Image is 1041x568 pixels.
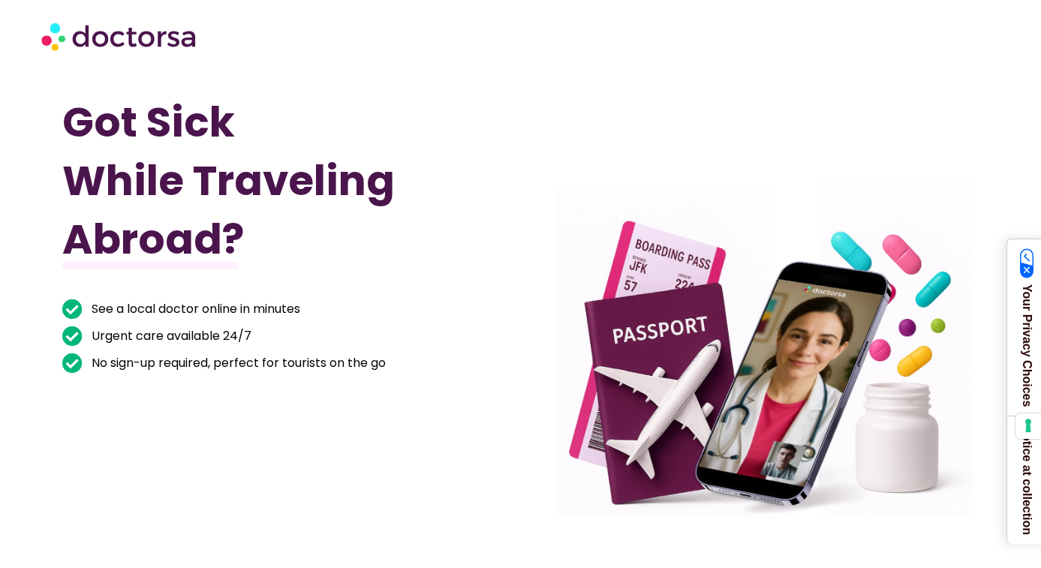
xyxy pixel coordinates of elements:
[88,299,300,320] span: See a local doctor online in minutes
[1015,413,1041,439] button: Your consent preferences for tracking technologies
[88,353,386,374] span: No sign-up required, perfect for tourists on the go
[88,326,251,347] span: Urgent care available 24/7
[62,93,452,269] h1: Got Sick While Traveling Abroad?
